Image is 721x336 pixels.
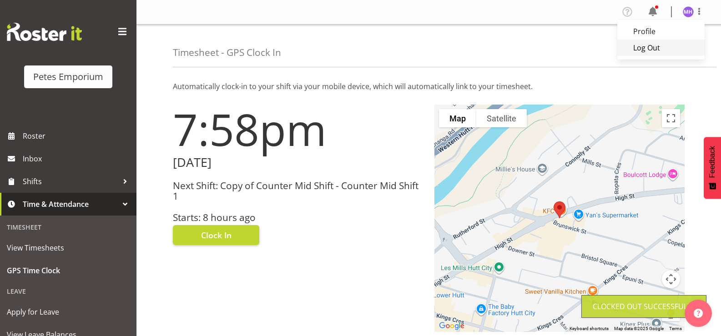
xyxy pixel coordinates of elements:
[23,129,132,143] span: Roster
[2,218,134,236] div: Timesheet
[704,137,721,199] button: Feedback - Show survey
[173,225,259,245] button: Clock In
[173,181,424,202] h3: Next Shift: Copy of Counter Mid Shift - Counter Mid Shift 1
[437,320,467,332] img: Google
[662,109,680,127] button: Toggle fullscreen view
[617,23,705,40] a: Profile
[7,23,82,41] img: Rosterit website logo
[476,109,527,127] button: Show satellite imagery
[23,197,118,211] span: Time & Attendance
[2,282,134,301] div: Leave
[669,326,682,331] a: Terms (opens in new tab)
[2,236,134,259] a: View Timesheets
[593,301,695,312] div: Clocked out Successfully
[437,320,467,332] a: Open this area in Google Maps (opens a new window)
[7,305,130,319] span: Apply for Leave
[7,264,130,277] span: GPS Time Clock
[173,105,424,154] h1: 7:58pm
[708,146,716,178] span: Feedback
[694,309,703,318] img: help-xxl-2.png
[662,270,680,288] button: Map camera controls
[570,326,609,332] button: Keyboard shortcuts
[23,175,118,188] span: Shifts
[614,326,664,331] span: Map data ©2025 Google
[683,6,694,17] img: mackenzie-halford4471.jpg
[173,81,685,92] p: Automatically clock-in to your shift via your mobile device, which will automatically link to you...
[7,241,130,255] span: View Timesheets
[201,229,232,241] span: Clock In
[617,40,705,56] a: Log Out
[173,47,281,58] h4: Timesheet - GPS Clock In
[2,301,134,323] a: Apply for Leave
[23,152,132,165] span: Inbox
[173,212,424,223] h3: Starts: 8 hours ago
[2,259,134,282] a: GPS Time Clock
[439,109,476,127] button: Show street map
[173,155,424,170] h2: [DATE]
[33,70,103,84] div: Petes Emporium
